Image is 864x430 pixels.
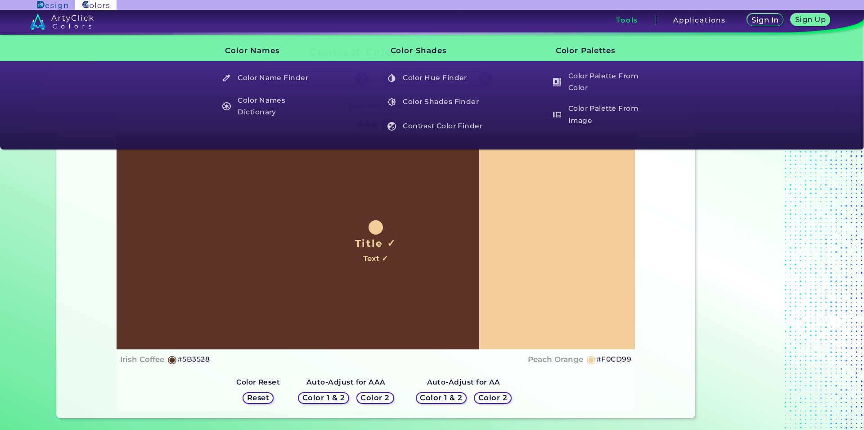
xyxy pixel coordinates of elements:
[549,102,653,127] h5: Color Palette From Image
[120,353,164,366] h4: Irish Coffee
[306,378,386,386] strong: Auto-Adjust for AAA
[218,94,323,119] h5: Color Names Dictionary
[382,69,489,86] a: Color Hue Finder
[586,354,596,365] h5: ◉
[616,17,638,23] h3: Tools
[363,252,388,265] h4: Text ✓
[383,69,488,86] h5: Color Hue Finder
[30,14,94,30] img: logo_artyclick_colors_white.svg
[792,14,828,26] a: Sign Up
[362,394,388,401] h5: Color 2
[673,17,726,23] h3: Applications
[553,78,562,86] img: icon_col_pal_col_white.svg
[540,40,654,62] h3: Color Palettes
[528,353,583,366] h4: Peach Orange
[387,98,396,106] img: icon_color_shades_white.svg
[387,74,396,82] img: icon_color_hue_white.svg
[480,394,506,401] h5: Color 2
[222,102,231,111] img: icon_color_names_dictionary_white.svg
[375,40,489,62] h3: Color Shades
[355,236,396,250] h1: Title ✓
[248,394,268,401] h5: Reset
[548,69,654,95] a: Color Palette From Color
[177,353,210,365] h5: #5B3528
[749,14,782,26] a: Sign In
[222,74,231,82] img: icon_color_name_finder_white.svg
[167,354,177,365] h5: ◉
[210,40,324,62] h3: Color Names
[382,94,489,111] a: Color Shades Finder
[37,1,67,9] img: ArtyClick Design logo
[236,378,280,386] strong: Color Reset
[796,16,824,23] h5: Sign Up
[422,394,460,401] h5: Color 1 & 2
[217,69,324,86] a: Color Name Finder
[387,122,396,131] img: icon_color_contrast_white.svg
[427,378,500,386] strong: Auto-Adjust for AA
[383,94,488,111] h5: Color Shades Finder
[218,69,323,86] h5: Color Name Finder
[382,118,489,135] a: Contrast Color Finder
[383,118,488,135] h5: Contrast Color Finder
[305,394,343,401] h5: Color 1 & 2
[549,69,653,95] h5: Color Palette From Color
[217,94,324,119] a: Color Names Dictionary
[596,353,631,365] h5: #F0CD99
[698,43,811,422] iframe: Advertisement
[548,102,654,127] a: Color Palette From Image
[753,17,777,23] h5: Sign In
[553,110,562,119] img: icon_palette_from_image_white.svg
